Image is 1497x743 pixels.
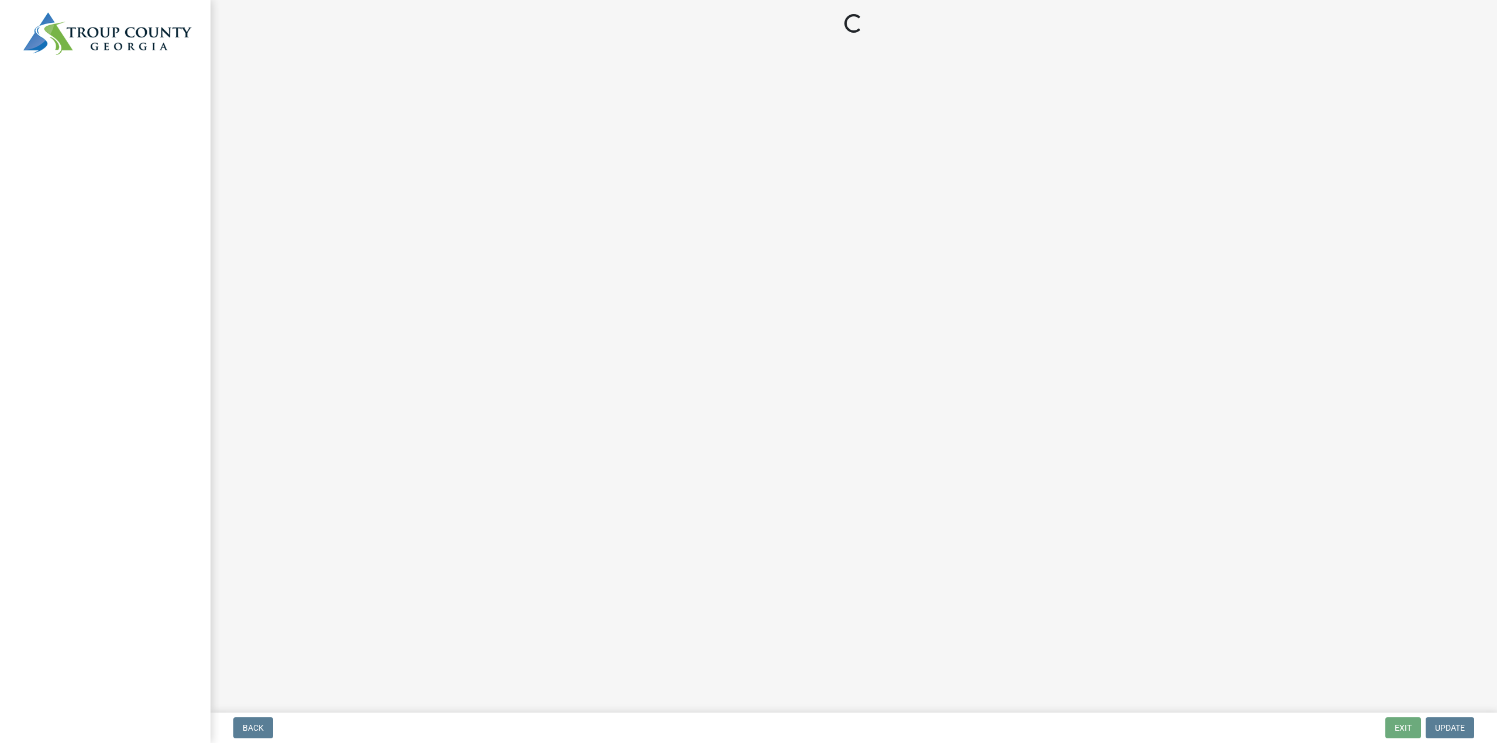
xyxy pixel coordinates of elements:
[1385,717,1421,738] button: Exit
[1426,717,1474,738] button: Update
[23,12,192,55] img: Troup County, Georgia
[1435,723,1465,732] span: Update
[243,723,264,732] span: Back
[233,717,273,738] button: Back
